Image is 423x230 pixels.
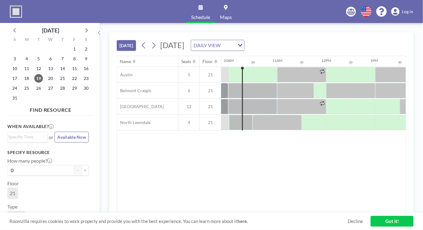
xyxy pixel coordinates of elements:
[7,204,17,210] label: Type
[200,120,221,125] span: 21
[7,150,89,155] h3: Specify resource
[10,74,19,83] span: Sunday, August 17, 2025
[117,88,151,93] span: Belmont Craigin
[192,41,222,49] span: DAILY VIEW
[300,60,304,64] div: 30
[10,55,19,63] span: Sunday, August 3, 2025
[8,134,44,140] input: Search for option
[273,58,283,63] div: 11AM
[68,36,80,44] div: F
[182,59,191,64] div: Seats
[224,58,234,63] div: 10AM
[21,36,33,44] div: M
[117,104,164,109] span: [GEOGRAPHIC_DATA]
[70,84,79,92] span: Friday, August 29, 2025
[8,132,47,141] div: Search for option
[179,72,199,77] span: 5
[33,36,45,44] div: T
[220,15,232,20] span: Maps
[391,7,413,16] a: Log in
[322,58,331,63] div: 12PM
[117,120,151,125] span: North Lawndale
[9,36,21,44] div: S
[22,64,31,73] span: Monday, August 11, 2025
[371,58,378,63] div: 1PM
[402,9,413,14] span: Log in
[46,84,55,92] span: Wednesday, August 27, 2025
[10,94,19,102] span: Sunday, August 31, 2025
[203,59,213,64] div: Floor
[82,64,91,73] span: Saturday, August 16, 2025
[160,40,184,50] span: [DATE]
[58,55,67,63] span: Thursday, August 7, 2025
[58,74,67,83] span: Thursday, August 21, 2025
[34,55,43,63] span: Tuesday, August 5, 2025
[46,55,55,63] span: Wednesday, August 6, 2025
[10,6,22,18] img: organization-logo
[57,134,86,140] span: Available Now
[74,165,81,175] button: -
[22,74,31,83] span: Monday, August 18, 2025
[191,15,210,20] span: Schedule
[55,132,89,142] button: Available Now
[22,84,31,92] span: Monday, August 25, 2025
[34,74,43,83] span: Tuesday, August 19, 2025
[7,104,94,113] h4: FIND RESOURCE
[179,88,199,93] span: 6
[34,84,43,92] span: Tuesday, August 26, 2025
[10,84,19,92] span: Sunday, August 24, 2025
[81,165,89,175] button: +
[45,36,57,44] div: W
[348,218,363,224] a: Decline
[56,36,68,44] div: T
[117,72,133,77] span: Austin
[200,72,221,77] span: 21
[70,74,79,83] span: Friday, August 22, 2025
[251,60,255,64] div: 30
[34,64,43,73] span: Tuesday, August 12, 2025
[371,216,414,227] a: Got it!
[82,74,91,83] span: Saturday, August 23, 2025
[22,55,31,63] span: Monday, August 4, 2025
[179,120,199,125] span: 4
[191,40,244,51] div: Search for option
[398,60,402,64] div: 30
[222,41,234,49] input: Search for option
[82,55,91,63] span: Saturday, August 9, 2025
[46,74,55,83] span: Wednesday, August 20, 2025
[70,55,79,63] span: Friday, August 8, 2025
[10,64,19,73] span: Sunday, August 10, 2025
[46,64,55,73] span: Wednesday, August 13, 2025
[10,190,15,196] span: 21
[349,60,353,64] div: 30
[200,88,221,93] span: 21
[49,134,53,140] span: or
[82,45,91,53] span: Saturday, August 2, 2025
[82,84,91,92] span: Saturday, August 30, 2025
[70,45,79,53] span: Friday, August 1, 2025
[9,218,348,224] span: Roomzilla requires cookies to work properly and provide you with the best experience. You can lea...
[42,26,59,35] div: [DATE]
[80,36,92,44] div: S
[7,180,19,187] label: Floor
[117,40,136,51] button: [DATE]
[70,64,79,73] span: Friday, August 15, 2025
[7,158,52,164] label: How many people?
[58,64,67,73] span: Thursday, August 14, 2025
[237,218,248,224] a: here.
[200,104,221,109] span: 21
[179,104,199,109] span: 12
[120,59,131,64] div: Name
[58,84,67,92] span: Thursday, August 28, 2025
